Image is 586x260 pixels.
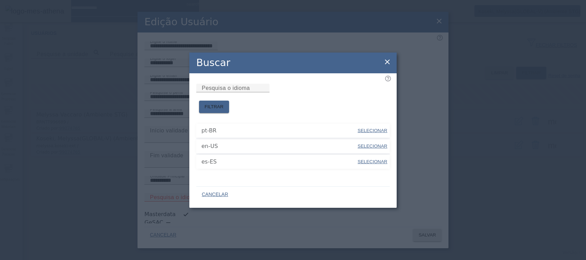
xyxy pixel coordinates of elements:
span: SELECIONAR [358,128,387,133]
span: FILTRAR [205,103,224,110]
span: en-US [201,142,357,150]
button: CANCELAR [196,188,234,201]
button: SELECIONAR [357,140,388,152]
button: SELECIONAR [357,156,388,168]
span: SELECIONAR [358,159,387,164]
span: es-ES [201,158,357,166]
span: pt-BR [201,127,357,135]
button: FILTRAR [199,101,229,113]
span: SELECIONAR [358,143,387,149]
mat-label: Pesquisa o idioma [202,85,250,91]
span: CANCELAR [202,191,228,198]
button: SELECIONAR [357,124,388,137]
h2: Buscar [196,55,230,70]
